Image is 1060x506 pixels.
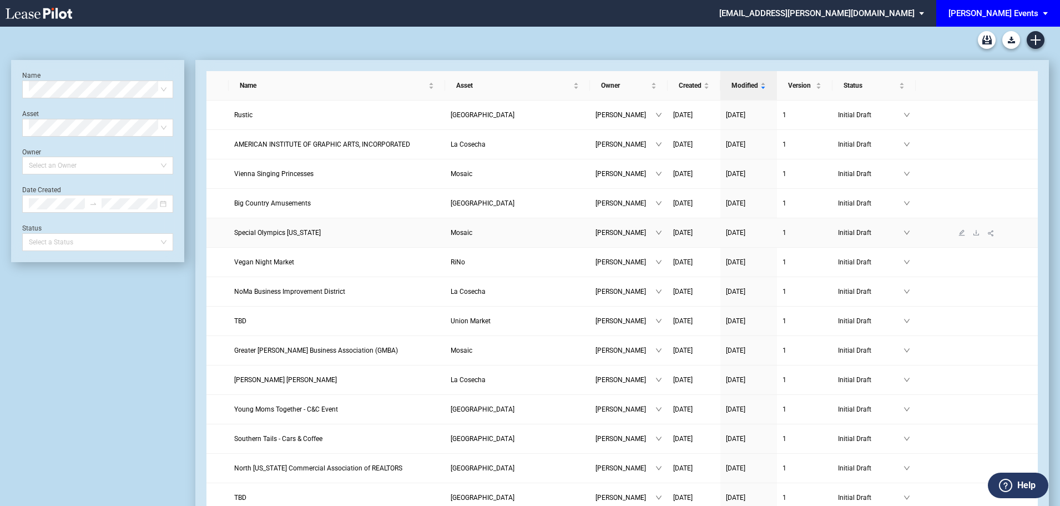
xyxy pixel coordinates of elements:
span: 1 [783,405,786,413]
a: Greater [PERSON_NAME] Business Association (GMBA) [234,345,440,356]
span: Taylor Catherine Kelley [234,376,337,384]
span: [PERSON_NAME] [595,433,655,444]
span: [PERSON_NAME] [595,257,655,268]
a: [DATE] [726,109,771,121]
span: [DATE] [673,199,693,207]
span: Vienna Singing Princesses [234,170,314,178]
span: Mosaic [451,170,472,178]
a: 1 [783,492,827,503]
span: [DATE] [673,288,693,295]
span: [PERSON_NAME] [595,492,655,503]
span: [DATE] [673,347,693,354]
a: Rustic [234,109,440,121]
span: [PERSON_NAME] [595,463,655,474]
a: La Cosecha [451,286,584,297]
span: [DATE] [726,258,745,266]
span: [DATE] [726,376,745,384]
div: [PERSON_NAME] Events [948,8,1038,18]
span: RiNo [451,258,465,266]
span: 1 [783,288,786,295]
span: down [655,288,662,295]
span: [PERSON_NAME] [595,286,655,297]
span: down [655,200,662,207]
span: [DATE] [673,170,693,178]
span: [DATE] [726,435,745,443]
span: [DATE] [726,494,745,502]
a: Young Moms Together - C&C Event [234,404,440,415]
span: down [903,494,910,501]
span: La Cosecha [451,376,486,384]
a: 1 [783,463,827,474]
span: [PERSON_NAME] [595,139,655,150]
span: down [903,288,910,295]
span: [DATE] [673,317,693,325]
span: 1 [783,170,786,178]
span: Modified [731,80,758,91]
span: edit [958,229,965,236]
span: down [903,112,910,118]
a: TBD [234,315,440,327]
span: [DATE] [726,405,745,413]
span: Initial Draft [838,198,903,209]
span: Initial Draft [838,345,903,356]
a: [GEOGRAPHIC_DATA] [451,109,584,121]
span: [DATE] [726,111,745,119]
span: down [903,229,910,236]
span: Young Moms Together - C&C Event [234,405,338,413]
span: down [655,347,662,354]
a: [DATE] [673,198,715,209]
a: Union Market [451,315,584,327]
span: Greater Merrifield Business Association (GMBA) [234,347,398,354]
span: [DATE] [726,347,745,354]
a: Archive [978,31,996,49]
span: [DATE] [673,435,693,443]
span: down [903,465,910,472]
span: [PERSON_NAME] [595,109,655,121]
span: North Texas Commercial Association of REALTORS [234,464,402,472]
span: down [655,377,662,383]
a: [DATE] [726,139,771,150]
a: [DATE] [726,463,771,474]
a: [DATE] [673,139,715,150]
a: 1 [783,168,827,179]
span: Initial Draft [838,374,903,385]
span: Burtonsville Crossing [451,199,514,207]
span: down [655,112,662,118]
a: La Cosecha [451,139,584,150]
a: Mosaic [451,345,584,356]
a: [GEOGRAPHIC_DATA] [451,198,584,209]
span: 1 [783,435,786,443]
span: NoMa Business Improvement District [234,288,345,295]
span: Name [240,80,426,91]
label: Asset [22,110,39,118]
a: [DATE] [673,404,715,415]
span: share-alt [987,229,995,237]
span: AMERICAN INSTITUTE OF GRAPHIC ARTS, INCORPORATED [234,141,410,148]
span: La Cosecha [451,288,486,295]
a: Mosaic [451,168,584,179]
a: [DATE] [726,374,771,385]
span: Initial Draft [838,109,903,121]
a: [GEOGRAPHIC_DATA] [451,492,584,503]
span: Initial Draft [838,315,903,327]
th: Owner [590,71,668,101]
a: La Cosecha [451,374,584,385]
label: Owner [22,148,41,156]
a: [DATE] [726,286,771,297]
span: down [655,141,662,148]
a: Vienna Singing Princesses [234,168,440,179]
span: down [903,259,910,265]
span: down [903,435,910,442]
a: [DATE] [673,433,715,444]
span: [PERSON_NAME] [595,227,655,238]
span: Initial Draft [838,257,903,268]
a: [DATE] [726,404,771,415]
th: Version [777,71,832,101]
span: Initial Draft [838,139,903,150]
a: Create new document [1027,31,1044,49]
span: down [903,377,910,383]
a: Vegan Night Market [234,257,440,268]
a: 1 [783,109,827,121]
span: Created [679,80,701,91]
span: [DATE] [673,258,693,266]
